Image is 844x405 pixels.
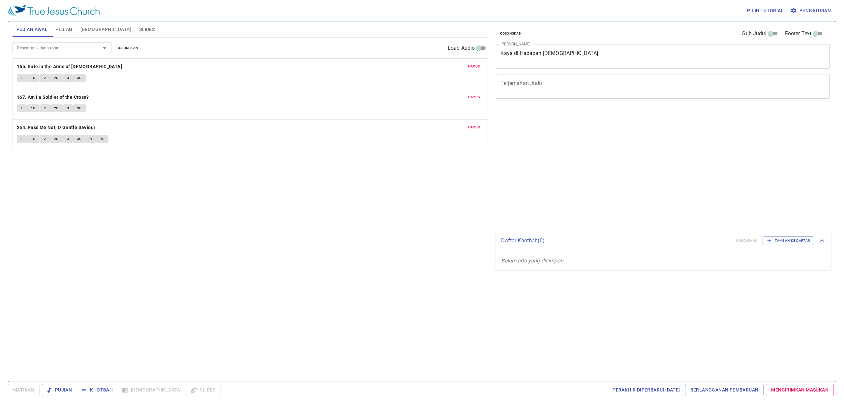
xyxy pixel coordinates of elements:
span: Terakhir Diperbarui [DATE] [613,386,680,394]
button: 3 [63,104,73,112]
span: Tambah ke Daftar [767,238,810,244]
span: 1C [31,75,36,81]
span: Slides [139,25,155,34]
button: 2C [50,104,63,112]
span: Kosongkan [500,31,521,37]
button: 4C [96,135,109,143]
span: 2 [44,136,46,142]
span: 3 [67,105,69,111]
span: 1 [21,105,23,111]
button: 1 [17,104,27,112]
i: Belum ada yang disimpan [501,257,563,264]
img: True Jesus Church [8,5,100,16]
button: Kosongkan [113,44,142,52]
b: 264. Pass Me Not, O Gentle Saviour [17,123,96,132]
button: 1 [17,135,27,143]
a: Terakhir Diperbarui [DATE] [610,384,682,396]
span: Kosongkan [117,45,138,51]
span: Footer Text [785,30,812,38]
span: Pilih tutorial [747,7,784,15]
span: 2C [54,75,59,81]
textarea: Kaya di Hadapan [DEMOGRAPHIC_DATA] [500,50,825,63]
div: Daftar Khotbah(0)KosongkanTambah ke Daftar [496,230,831,252]
span: Hapus [468,94,480,100]
span: Load Audio [448,44,475,52]
span: 2 [44,105,46,111]
span: 3C [77,75,82,81]
span: 2C [54,136,59,142]
iframe: from-child [493,106,764,227]
button: Hapus [464,93,484,101]
b: 165. Safe in the Arms of [DEMOGRAPHIC_DATA] [17,63,122,71]
button: Kosongkan [496,30,525,38]
button: Hapus [464,123,484,131]
button: 1C [27,74,40,82]
button: Pujian [42,384,77,396]
span: 3C [77,105,82,111]
span: 2 [44,75,46,81]
button: 3 [63,74,73,82]
button: Pilih tutorial [744,5,786,17]
button: 4 [86,135,96,143]
button: 3C [73,74,86,82]
button: Tambah ke Daftar [763,236,814,245]
b: 167. Am I a Soldier of the Cross? [17,93,89,101]
span: Berlangganan Pembaruan [690,386,759,394]
span: [DEMOGRAPHIC_DATA] [80,25,131,34]
a: Berlangganan Pembaruan [685,384,764,396]
span: 1C [31,136,36,142]
button: 165. Safe in the Arms of [DEMOGRAPHIC_DATA] [17,63,123,71]
span: 4 [90,136,92,142]
span: 3C [77,136,82,142]
span: 4C [100,136,105,142]
span: Pengaturan [792,7,831,15]
button: 1 [17,74,27,82]
span: Sub Judul [742,30,766,38]
span: 2C [54,105,59,111]
button: 167. Am I a Soldier of the Cross? [17,93,90,101]
a: Mengirimkan Masukan [766,384,834,396]
span: Pujian [55,25,72,34]
button: 2 [40,74,50,82]
button: Pengaturan [789,5,833,17]
span: Hapus [468,64,480,69]
span: 1 [21,75,23,81]
button: Hapus [464,63,484,70]
span: Pujian [47,386,72,394]
button: Open [100,43,109,53]
button: 3 [63,135,73,143]
button: Khotbah [77,384,118,396]
button: 3C [73,135,86,143]
button: 3C [73,104,86,112]
button: 264. Pass Me Not, O Gentle Saviour [17,123,97,132]
button: 2C [50,135,63,143]
span: 1 [21,136,23,142]
button: 2C [50,74,63,82]
button: 2 [40,104,50,112]
span: Hapus [468,124,480,130]
button: 1C [27,104,40,112]
span: Pujian Awal [16,25,47,34]
span: 3 [67,136,69,142]
span: Khotbah [82,386,113,394]
button: 1C [27,135,40,143]
button: 2 [40,135,50,143]
span: 3 [67,75,69,81]
span: Mengirimkan Masukan [771,386,829,394]
p: Daftar Khotbah ( 0 ) [501,237,731,245]
span: 1C [31,105,36,111]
